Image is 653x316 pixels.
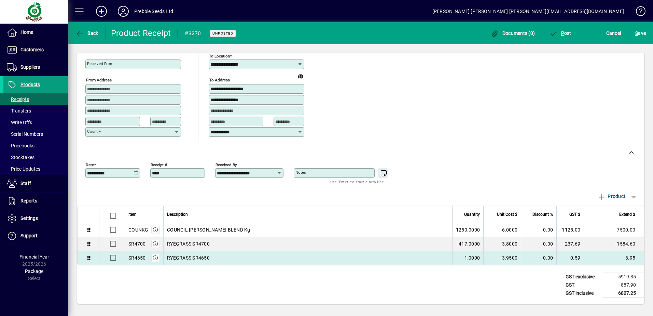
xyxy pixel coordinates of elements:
span: Description [167,211,188,218]
span: Cancel [606,28,621,39]
span: Customers [20,47,44,52]
span: Price Updates [7,166,40,172]
td: -417.0000 [452,237,483,251]
mat-label: Country [87,129,101,134]
div: SR4650 [128,254,146,261]
a: Transfers [3,105,68,117]
span: Settings [20,215,38,221]
td: RYEGRASS SR4650 [163,251,452,265]
span: Reports [20,198,37,203]
td: 5919.35 [603,273,644,281]
td: GST exclusive [562,273,603,281]
div: Product Receipt [111,28,171,39]
span: GST $ [569,211,580,218]
span: ave [635,28,646,39]
mat-label: Notes [295,170,306,175]
td: 0.59 [556,251,584,265]
a: Reports [3,193,68,210]
span: Financial Year [19,254,49,260]
span: Pricebooks [7,143,34,148]
a: Pricebooks [3,140,68,152]
span: ost [549,30,571,36]
span: Transfers [7,108,31,114]
span: Staff [20,181,31,186]
button: Cancel [605,27,623,39]
a: Home [3,24,68,41]
span: Unposted [212,31,233,36]
a: Stocktakes [3,152,68,163]
span: Stocktakes [7,155,34,160]
span: Package [25,268,43,274]
button: Save [634,27,648,39]
span: Serial Numbers [7,131,43,137]
a: Price Updates [3,163,68,175]
span: Write Offs [7,120,32,125]
mat-hint: Use 'Enter' to start a new line [330,178,384,186]
td: 3.95 [584,251,644,265]
button: Profile [112,5,134,17]
td: GST inclusive [562,289,603,298]
button: Product [594,190,629,202]
span: P [561,30,564,36]
span: Quantity [464,211,480,218]
button: Back [74,27,100,39]
span: Extend $ [619,211,635,218]
span: Support [20,233,38,238]
span: Product [598,191,625,202]
td: 0.00 [521,223,556,237]
a: Customers [3,41,68,58]
button: Add [91,5,112,17]
span: S [635,30,638,36]
a: View on map [295,70,306,81]
mat-label: Received by [216,162,237,167]
span: Unit Cost $ [497,211,517,218]
td: 1.0000 [452,251,483,265]
mat-label: Date [86,162,94,167]
div: [PERSON_NAME] [PERSON_NAME] [PERSON_NAME][EMAIL_ADDRESS][DOMAIN_NAME] [432,6,624,17]
mat-label: To location [209,54,230,58]
a: Settings [3,210,68,227]
td: GST [562,281,603,289]
button: Documents (0) [489,27,537,39]
div: #3270 [185,28,201,39]
button: Post [547,27,573,39]
td: 1250.0000 [452,223,483,237]
span: Back [75,30,98,36]
td: 1125.00 [556,223,584,237]
span: 3.8000 [502,240,518,247]
span: Documents (0) [490,30,535,36]
a: Suppliers [3,59,68,76]
span: Receipts [7,96,29,102]
div: COUNKG [128,226,149,233]
td: 6807.25 [603,289,644,298]
span: Suppliers [20,64,40,70]
span: 6.0000 [502,226,518,233]
span: Item [128,211,137,218]
td: 0.00 [521,237,556,251]
td: -237.69 [556,237,584,251]
span: Discount % [532,211,553,218]
span: Home [20,29,33,35]
div: SR4700 [128,240,146,247]
a: Support [3,227,68,245]
a: Serial Numbers [3,128,68,140]
a: Staff [3,175,68,192]
a: Knowledge Base [631,1,644,24]
td: 887.90 [603,281,644,289]
a: Write Offs [3,117,68,128]
app-page-header-button: Back [68,27,106,39]
mat-label: Receipt # [151,162,167,167]
td: COUNCIL [PERSON_NAME] BLEND Kg [163,223,452,237]
span: 3.9500 [502,254,518,261]
div: Prebble Seeds Ltd [134,6,173,17]
td: -1584.60 [584,237,644,251]
a: Receipts [3,93,68,105]
td: RYEGRASS SR4700 [163,237,452,251]
mat-label: Received From [87,61,113,66]
td: 7500.00 [584,223,644,237]
span: Products [20,82,40,87]
td: 0.00 [521,251,556,265]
